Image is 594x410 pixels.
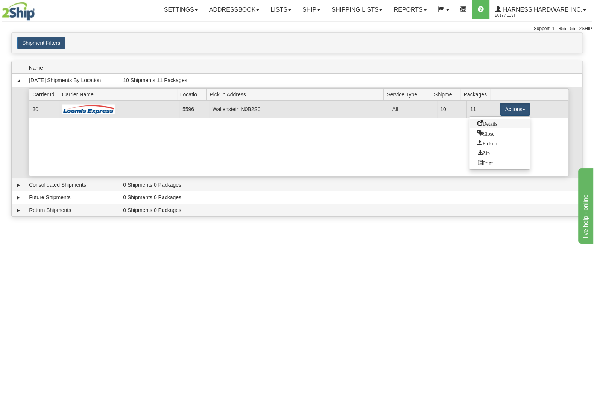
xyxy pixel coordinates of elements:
div: live help - online [6,5,70,14]
a: Go to Details view [469,119,530,128]
td: 10 [437,101,467,117]
td: [DATE] Shipments By Location [26,74,120,87]
a: Print or Download All Shipping Documents in one file [469,158,530,168]
a: Close this group [469,128,530,138]
img: logo2617.jpg [2,2,35,21]
td: Consolidated Shipments [26,178,120,191]
a: Settings [158,0,204,19]
td: Future Shipments [26,191,120,204]
span: Shipments [434,88,460,100]
td: Return Shipments [26,204,120,216]
span: Carrier Name [62,88,177,100]
iframe: chat widget [577,166,593,243]
a: Lists [265,0,296,19]
span: Name [29,62,120,73]
td: 5596 [179,101,209,117]
span: Pickup [477,140,497,145]
td: Wallenstein N0B2S0 [209,101,389,117]
td: 10 Shipments 11 Packages [120,74,582,87]
td: 0 Shipments 0 Packages [120,191,582,204]
span: Harness Hardware Inc. [501,6,582,13]
a: Request a carrier pickup [469,138,530,148]
a: Shipping lists [326,0,388,19]
span: Service Type [387,88,431,100]
span: Pickup Address [210,88,383,100]
a: Expand [15,181,22,189]
div: Support: 1 - 855 - 55 - 2SHIP [2,26,592,32]
a: Addressbook [204,0,265,19]
td: All [389,101,436,117]
span: Packages [463,88,490,100]
a: Zip and Download All Shipping Documents [469,148,530,158]
span: 2617 / Levi [495,12,551,19]
span: Location Id [180,88,207,100]
td: 0 Shipments 0 Packages [120,178,582,191]
a: Ship [297,0,326,19]
span: Carrier Id [32,88,59,100]
span: Details [477,120,497,126]
a: Collapse [15,77,22,84]
span: Close [477,130,494,136]
a: Reports [388,0,432,19]
span: Print [477,160,492,165]
td: 11 [466,101,497,117]
a: Expand [15,207,22,214]
a: Harness Hardware Inc. 2617 / Levi [489,0,592,19]
td: 0 Shipments 0 Packages [120,204,582,216]
td: 30 [29,101,59,117]
span: Zip [477,150,489,155]
button: Actions [500,103,530,116]
button: Shipment Filters [17,37,65,49]
a: Expand [15,194,22,201]
img: Loomis Express [62,104,115,114]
